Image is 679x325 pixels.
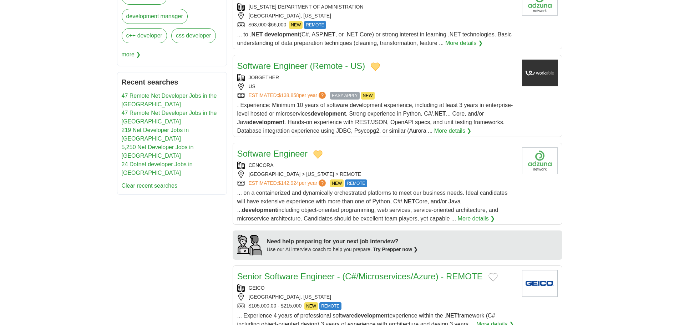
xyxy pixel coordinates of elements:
div: $105,000.00 - $215,000 [237,302,516,310]
strong: NET [446,313,458,319]
span: ... on a containerized and dynamically orchestrated platforms to meet our business needs. Ideal c... [237,190,508,222]
a: Software Engineer (Remote - US) [237,61,365,71]
a: 5,250 Net Developer Jobs in [GEOGRAPHIC_DATA] [122,144,194,159]
a: ESTIMATED:$142,924per year? [249,179,328,187]
button: Add to favorite jobs [488,273,498,281]
strong: NET [324,31,335,37]
img: Company logo [522,60,558,86]
span: $142,924 [278,180,299,186]
div: [GEOGRAPHIC_DATA] > [US_STATE] > REMOTE [237,171,516,178]
span: NEW [330,179,344,187]
span: NEW [289,21,303,29]
span: ? [319,179,326,187]
strong: development [264,31,300,37]
a: 47 Remote Net Developer Jobs in the [GEOGRAPHIC_DATA] [122,110,217,125]
a: css developer [171,28,216,43]
a: GEICO [249,285,265,291]
span: $138,858 [278,92,299,98]
button: Add to favorite jobs [371,62,380,71]
a: More details ❯ [445,39,483,47]
a: Senior Software Engineer - (C#/Microservices/Azure) - REMOTE [237,271,483,281]
strong: NET [435,111,446,117]
span: . Experience: Minimum 10 years of software development experience, including at least 3 years in ... [237,102,513,134]
span: REMOTE [304,21,326,29]
button: Add to favorite jobs [313,150,323,159]
a: More details ❯ [434,127,472,135]
div: [GEOGRAPHIC_DATA], [US_STATE] [237,12,516,20]
div: JOBGETHER [237,74,516,81]
strong: NET [252,31,263,37]
h2: Recent searches [122,77,222,87]
div: [US_STATE] DEPARTMENT OF ADMINISTRATION [237,3,516,11]
a: Software Engineer [237,149,308,158]
span: ... to . (C#, ASP. , or .NET Core) or strong interest in learning .NET technologies. Basic unders... [237,31,512,46]
strong: development [249,119,284,125]
strong: NET [404,198,415,204]
div: $63,000-$66,000 [237,21,516,29]
img: Company logo [522,147,558,174]
span: more ❯ [122,47,141,62]
a: 219 Net Developer Jobs in [GEOGRAPHIC_DATA] [122,127,189,142]
a: 24 Dotnet developer Jobs in [GEOGRAPHIC_DATA] [122,161,193,176]
strong: development [311,111,346,117]
a: development manager [122,9,188,24]
span: NEW [361,92,375,100]
div: CENCORA [237,162,516,169]
a: Try Prepper now ❯ [373,247,418,252]
span: REMOTE [345,179,367,187]
a: ESTIMATED:$138,858per year? [249,92,328,100]
span: EASY APPLY [330,92,359,100]
div: US [237,83,516,90]
strong: development [354,313,390,319]
div: Need help preparing for your next job interview? [267,237,418,246]
span: NEW [304,302,318,310]
a: More details ❯ [458,214,495,223]
a: Clear recent searches [122,183,178,189]
a: c++ developer [122,28,167,43]
div: Use our AI interview coach to help you prepare. [267,246,418,253]
span: REMOTE [319,302,341,310]
a: 47 Remote Net Developer Jobs in the [GEOGRAPHIC_DATA] [122,93,217,107]
span: ? [319,92,326,99]
div: [GEOGRAPHIC_DATA], [US_STATE] [237,293,516,301]
strong: development [242,207,277,213]
img: GEICO logo [522,270,558,297]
